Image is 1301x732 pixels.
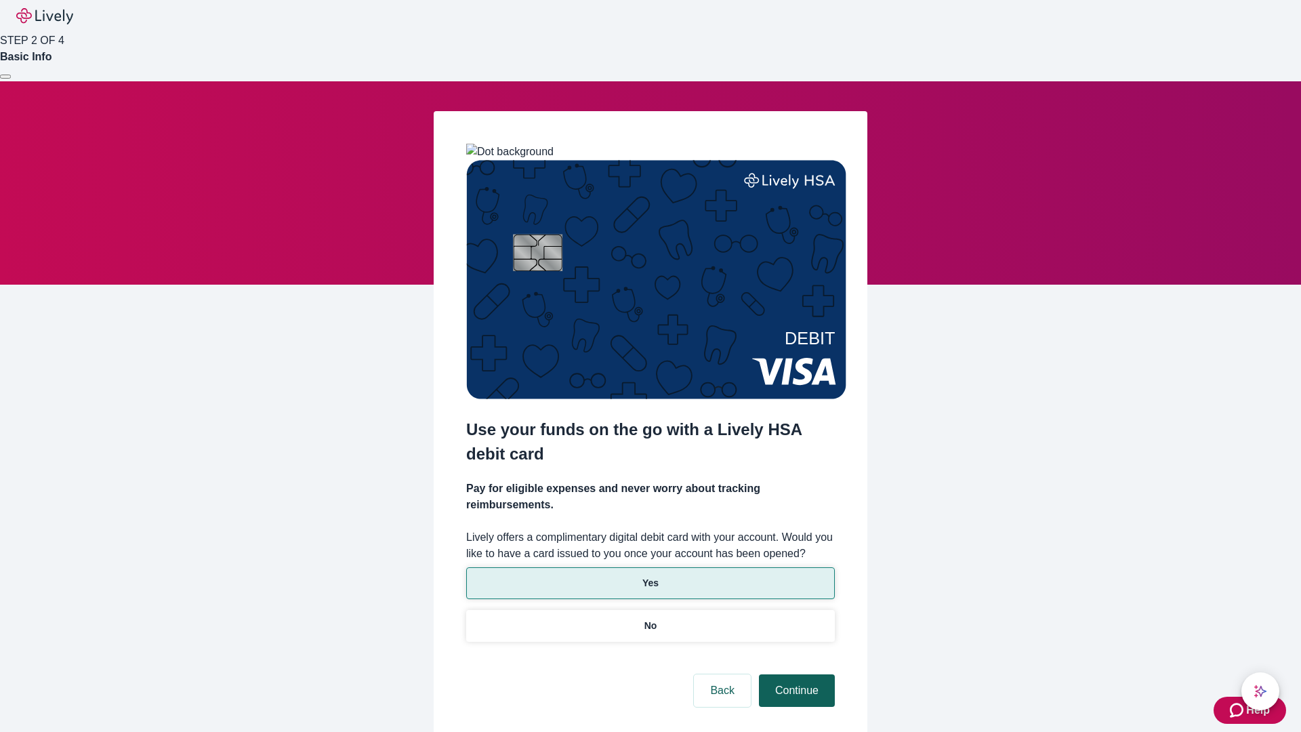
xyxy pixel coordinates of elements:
svg: Zendesk support icon [1230,702,1246,718]
svg: Lively AI Assistant [1254,685,1267,698]
p: No [644,619,657,633]
button: chat [1241,672,1279,710]
p: Yes [642,576,659,590]
h4: Pay for eligible expenses and never worry about tracking reimbursements. [466,481,835,513]
button: Zendesk support iconHelp [1214,697,1286,724]
img: Dot background [466,144,554,160]
button: Continue [759,674,835,707]
h2: Use your funds on the go with a Lively HSA debit card [466,418,835,466]
img: Lively [16,8,73,24]
button: No [466,610,835,642]
img: Debit card [466,160,846,399]
button: Yes [466,567,835,599]
label: Lively offers a complimentary digital debit card with your account. Would you like to have a card... [466,529,835,562]
span: Help [1246,702,1270,718]
button: Back [694,674,751,707]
